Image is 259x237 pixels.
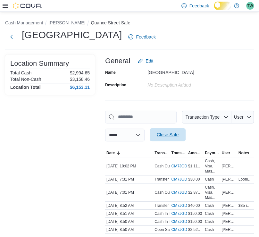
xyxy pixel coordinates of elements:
[105,82,126,88] label: Description
[221,190,236,195] span: [PERSON_NAME]
[155,219,201,224] p: Cash In To Drawer (POS 1)
[221,203,236,208] span: [PERSON_NAME]
[238,150,249,156] span: Notes
[171,190,206,195] a: CM7JGD-631013External link
[105,57,130,65] h3: General
[171,150,185,156] span: Transaction #
[171,211,206,216] a: CM7JGD-630899External link
[105,162,153,170] div: [DATE] 10:02 PM
[22,29,122,41] h1: [GEOGRAPHIC_DATA]
[205,150,219,156] span: Payment Methods
[146,58,153,64] span: Edit
[182,111,231,123] button: Transaction Type
[147,80,233,88] div: No Description added
[221,164,236,169] span: [PERSON_NAME]
[70,85,90,90] h4: $6,153.11
[205,219,214,224] div: Cash
[106,150,115,156] span: Date
[105,189,153,196] div: [DATE] 7:01 PM
[105,210,153,217] div: [DATE] 8:51 AM
[205,203,214,208] div: Cash
[238,177,253,182] span: Loonies Dimes
[238,203,253,208] span: $35 in 5's One roll of Dimes
[105,111,177,123] input: This is a search bar. As you type, the results lower in the page will automatically filter.
[105,226,153,233] div: [DATE] 8:50 AM
[70,70,90,75] p: $2,994.65
[188,219,202,224] span: $150.00
[10,60,69,67] h3: Location Summary
[105,149,153,157] button: Date
[205,177,214,182] div: Cash
[105,175,153,183] div: [DATE] 7:31 PM
[136,34,155,40] span: Feedback
[188,227,202,232] span: $2,528.75
[221,150,230,156] span: User
[221,211,236,216] span: [PERSON_NAME]
[205,211,214,216] div: Cash
[5,30,18,43] button: Next
[237,149,254,157] button: Notes
[204,149,220,157] button: Payment Methods
[171,177,206,182] a: CM7JGD-631028External link
[91,20,130,25] button: Quance Street Safe
[221,219,236,224] span: [PERSON_NAME]
[188,211,202,216] span: $150.00
[105,218,153,225] div: [DATE] 8:50 AM
[188,164,202,169] span: $1,117.01
[187,149,204,157] button: Amount
[105,70,116,75] label: Name
[155,190,209,195] p: Cash Out From Drawer (POS 2)
[10,77,41,82] h6: Total Non-Cash
[205,158,219,174] div: Cash, Visa, Mas...
[10,70,31,75] h6: Total Cash
[171,227,206,232] a: CM7JGD-630897External link
[242,2,244,10] p: |
[105,202,153,209] div: [DATE] 8:52 AM
[135,55,156,67] button: Edit
[155,203,212,208] p: Transfer Cash To Drawer (POS 2)
[70,77,90,82] p: $3,158.46
[155,227,173,232] p: Open Safe
[188,203,200,208] span: $40.00
[231,111,254,123] button: User
[205,227,214,232] div: Cash
[171,219,206,224] a: CM7JGD-630898External link
[10,85,41,90] h4: Location Total
[153,149,170,157] button: Transaction Type
[214,2,231,10] input: Dark Mode
[155,150,169,156] span: Transaction Type
[171,203,206,208] a: CM7JGD-630900External link
[246,2,254,10] div: Tre Willis
[185,114,220,120] span: Transaction Type
[147,67,233,75] div: [GEOGRAPHIC_DATA]
[155,177,212,182] p: Transfer Cash To Drawer (POS 1)
[220,149,237,157] button: User
[205,185,219,200] div: Cash, Visa, Mas...
[188,190,202,195] span: $2,877.35
[171,164,206,169] a: CM7JGD-631167External link
[155,164,209,169] p: Cash Out From Drawer (POS 1)
[221,177,236,182] span: [PERSON_NAME]
[126,30,158,43] a: Feedback
[234,114,244,120] span: User
[189,3,209,9] span: Feedback
[247,2,253,10] span: TW
[188,150,202,156] span: Amount
[188,177,200,182] span: $30.00
[5,20,254,27] nav: An example of EuiBreadcrumbs
[155,211,201,216] p: Cash In To Drawer (POS 2)
[170,149,187,157] button: Transaction #
[48,20,85,25] button: [PERSON_NAME]
[221,227,236,232] span: [PERSON_NAME]
[150,128,186,141] button: Close Safe
[157,131,179,138] span: Close Safe
[13,3,42,9] img: Cova
[5,20,43,25] button: Cash Management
